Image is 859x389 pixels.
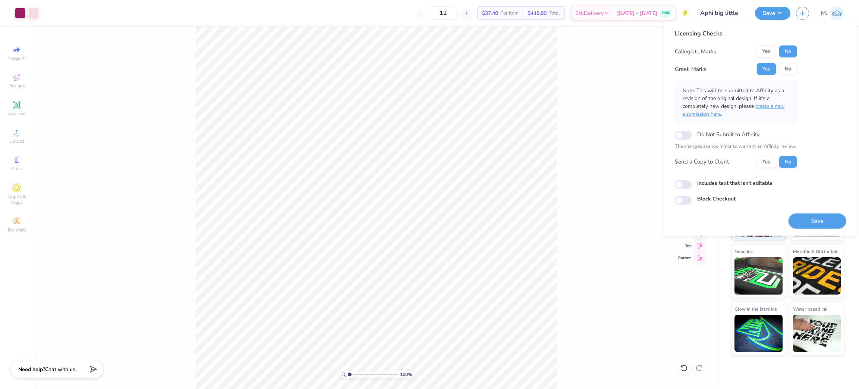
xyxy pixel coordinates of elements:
[8,111,26,116] span: Add Text
[617,9,657,17] span: [DATE] - [DATE]
[793,248,837,255] span: Metallic & Glitter Ink
[734,257,783,295] img: Neon Ink
[779,46,797,57] button: No
[821,6,844,21] a: MJ
[793,257,841,295] img: Metallic & Glitter Ink
[793,305,827,313] span: Water based Ink
[482,9,498,17] span: $37.40
[675,47,716,56] div: Collegiate Marks
[575,9,604,17] span: Est. Delivery
[734,315,783,352] img: Glow in the Dark Ink
[757,156,776,168] button: Yes
[429,6,458,20] input: – –
[400,371,412,378] span: 100 %
[675,65,707,73] div: Greek Marks
[9,138,24,144] span: Upload
[793,315,841,352] img: Water based Ink
[697,194,736,202] label: Block Checkout
[697,130,760,139] label: Do Not Submit to Affinity
[755,7,790,20] button: Save
[779,156,797,168] button: No
[11,166,23,172] span: Greek
[4,193,30,205] span: Clipart & logos
[549,9,560,17] span: Total
[779,63,797,75] button: No
[789,213,846,228] button: Save
[757,46,776,57] button: Yes
[683,103,785,118] span: create a new submission here
[830,6,844,21] img: Mark Joshua Mullasgo
[18,366,45,373] strong: Need help?
[675,143,797,150] p: The changes are too minor to warrant an Affinity review.
[678,255,692,261] span: Bottom
[683,87,789,118] p: Note: This will be submitted to Affinity as a revision of the original design. If it's a complete...
[528,9,547,17] span: $448.80
[9,83,25,89] span: Designs
[8,227,26,233] span: Decorate
[500,9,519,17] span: Per Item
[675,29,797,38] div: Licensing Checks
[695,6,749,21] input: Untitled Design
[8,55,26,61] span: Image AI
[734,305,777,313] span: Glow in the Dark Ink
[45,366,76,373] span: Chat with us.
[675,158,729,166] div: Send a Copy to Client
[697,179,773,187] label: Includes text that isn't editable
[821,9,828,18] span: MJ
[678,243,692,249] span: Top
[662,10,670,16] span: FREE
[757,63,776,75] button: Yes
[734,248,753,255] span: Neon Ink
